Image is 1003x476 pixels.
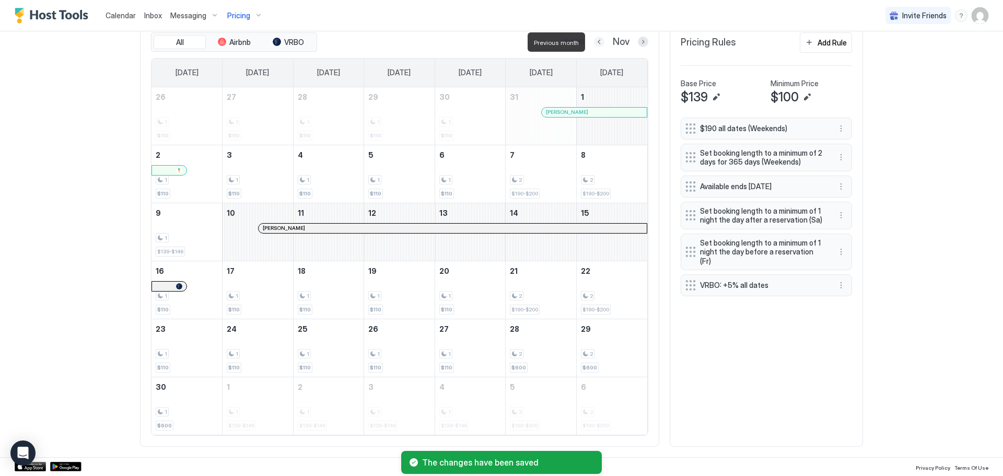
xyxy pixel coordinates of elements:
span: $110 [228,190,240,197]
a: November 27, 2025 [435,319,506,339]
span: 1 [448,293,451,299]
div: menu [835,180,847,193]
a: November 2, 2025 [151,145,222,165]
span: 13 [439,208,448,217]
button: All [154,35,206,50]
a: October 27, 2025 [223,87,293,107]
td: November 9, 2025 [151,203,223,261]
td: December 2, 2025 [293,377,364,435]
span: 1 [377,177,380,183]
td: December 6, 2025 [576,377,647,435]
a: November 8, 2025 [577,145,647,165]
span: 6 [439,150,445,159]
a: November 28, 2025 [506,319,576,339]
span: $139 [681,89,708,105]
span: 23 [156,324,166,333]
span: 18 [298,266,306,275]
a: December 6, 2025 [577,377,647,397]
div: [PERSON_NAME] [546,109,643,115]
td: November 12, 2025 [364,203,435,261]
a: November 16, 2025 [151,261,222,281]
button: More options [835,209,847,222]
td: November 26, 2025 [364,319,435,377]
span: $190-$200 [582,306,609,313]
span: $110 [441,190,452,197]
a: November 26, 2025 [364,319,435,339]
span: 27 [227,92,236,101]
td: November 11, 2025 [293,203,364,261]
td: November 5, 2025 [364,145,435,203]
span: 14 [510,208,518,217]
span: 28 [298,92,307,101]
a: November 20, 2025 [435,261,506,281]
span: 1 [377,351,380,357]
a: October 26, 2025 [151,87,222,107]
span: 19 [368,266,377,275]
td: December 4, 2025 [435,377,506,435]
span: 2 [519,351,522,357]
button: More options [835,122,847,135]
a: November 15, 2025 [577,203,647,223]
span: [DATE] [459,68,482,77]
span: 31 [510,92,518,101]
span: 11 [298,208,304,217]
span: 20 [439,266,449,275]
span: 2 [590,293,593,299]
a: Sunday [165,59,209,87]
span: Set booking length to a minimum of 2 days for 365 days (Weekends) [700,148,824,167]
span: 25 [298,324,308,333]
span: $600 [582,364,597,371]
td: October 27, 2025 [223,87,294,145]
a: November 25, 2025 [294,319,364,339]
div: menu [835,246,847,258]
span: $110 [370,364,381,371]
button: More options [835,246,847,258]
span: 1 [236,177,238,183]
span: Set booking length to a minimum of 1 night the day before a reservation (Fr) [700,238,824,266]
td: November 20, 2025 [435,261,506,319]
span: $110 [157,190,169,197]
span: $110 [370,190,381,197]
div: Open Intercom Messenger [10,440,36,466]
span: 1 [165,351,167,357]
td: November 19, 2025 [364,261,435,319]
td: November 3, 2025 [223,145,294,203]
span: $110 [228,364,240,371]
span: 21 [510,266,518,275]
td: November 21, 2025 [506,261,577,319]
a: Wednesday [377,59,421,87]
span: 2 [519,177,522,183]
td: November 8, 2025 [576,145,647,203]
a: November 5, 2025 [364,145,435,165]
a: November 10, 2025 [223,203,293,223]
a: November 24, 2025 [223,319,293,339]
a: December 2, 2025 [294,377,364,397]
span: 1 [165,235,167,241]
td: November 6, 2025 [435,145,506,203]
span: Pricing [227,11,250,20]
span: 1 [227,382,230,391]
a: November 23, 2025 [151,319,222,339]
span: $190-$200 [582,190,609,197]
a: Inbox [144,10,162,21]
span: $100 [771,89,799,105]
td: November 30, 2025 [151,377,223,435]
a: November 14, 2025 [506,203,576,223]
a: November 18, 2025 [294,261,364,281]
span: [DATE] [600,68,623,77]
span: Invite Friends [902,11,947,20]
td: November 2, 2025 [151,145,223,203]
span: 26 [156,92,166,101]
a: December 1, 2025 [223,377,293,397]
a: December 3, 2025 [364,377,435,397]
a: Monday [236,59,279,87]
span: $190-$200 [511,190,538,197]
td: November 27, 2025 [435,319,506,377]
span: 1 [307,351,309,357]
span: $110 [441,306,452,313]
span: 2 [590,177,593,183]
span: 17 [227,266,235,275]
span: 12 [368,208,376,217]
span: 2 [519,293,522,299]
button: VRBO [262,35,314,50]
